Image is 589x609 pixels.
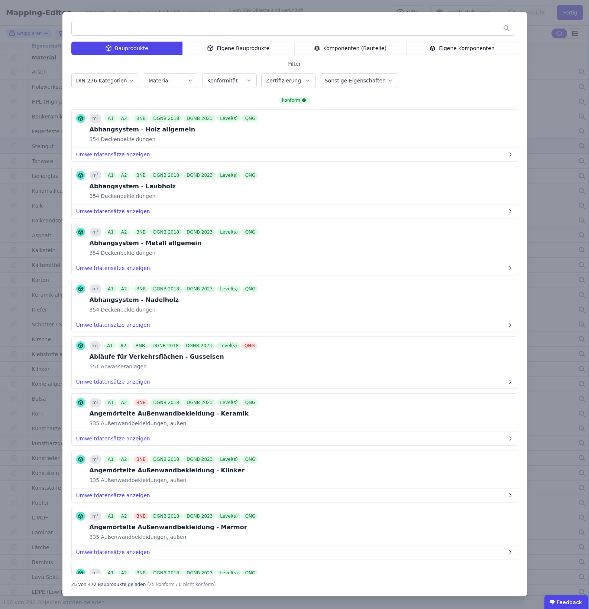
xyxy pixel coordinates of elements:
label: Sonstige Eigenschaften [325,78,387,84]
button: DIN 276 Kategorien [72,74,139,88]
div: QNG [242,115,259,122]
div: QNG [242,229,259,235]
div: Angemörtelte Außenwandbekleidung - Keramik [90,409,260,418]
div: DGNB 2018 [150,570,182,576]
span: 335 [90,420,100,427]
span: 354 [90,249,100,257]
div: DGNB 2023 [184,570,216,576]
div: A2 [118,172,130,179]
div: (25 konform / 0 nicht konform) [147,579,216,587]
span: 354 [90,136,100,143]
div: QNG [242,286,259,292]
div: DGNB 2023 [184,286,216,292]
div: A1 [105,286,117,292]
span: Deckenbekleidungen [99,249,155,257]
div: konform [279,97,310,104]
div: QNG [242,513,259,520]
span: 354 [90,306,100,313]
div: Level(s) [217,229,240,235]
span: Abwasseranlagen [99,363,147,370]
div: Level(s) [217,115,240,122]
div: BNB [133,456,149,463]
div: Level(s) [217,286,240,292]
div: Komponenten (Bauteile) [294,42,406,55]
div: DGNB 2023 [184,115,216,122]
div: BNB [133,342,148,349]
div: m² [90,228,102,237]
div: DGNB 2018 [150,513,182,520]
div: DGNB 2018 [150,172,182,179]
div: m³ [90,455,102,464]
div: QNG [242,399,259,406]
div: BNB [133,172,149,179]
div: m² [90,398,102,407]
div: BNB [133,399,149,406]
div: m³ [90,569,102,577]
div: Level(s) [217,399,240,406]
div: m² [90,512,102,521]
div: A1 [105,513,117,520]
div: DGNB 2023 [184,513,216,520]
button: Umweltdatensätze anzeigen [72,489,518,502]
div: DGNB 2018 [150,399,182,406]
div: Abhangsystem - Metall allgemein [90,239,260,248]
div: Angemörtelte Außenwandbekleidung - Marmor [90,523,260,532]
div: Bauprodukte [71,42,182,55]
div: DGNB 2023 [183,342,215,349]
div: DGNB 2018 [150,456,182,463]
div: A1 [105,570,117,576]
div: Eigene Komponenten [406,42,518,55]
div: DGNB 2018 [149,342,181,349]
div: Abläufe für Verkehrsflächen - Gusseisen [90,352,259,361]
div: A2 [117,342,129,349]
label: Konformität [207,78,239,84]
label: Zertifizierung [266,78,302,84]
span: 335 [90,533,100,541]
div: QNG [242,172,259,179]
div: QNG [242,456,259,463]
label: DIN 276 Kategorien [76,78,129,84]
div: A1 [105,115,117,122]
span: Außenwandbekleidungen, außen [99,420,186,427]
div: Abhangsystem - Laubholz [90,182,260,191]
div: A1 [105,399,117,406]
span: 551 [90,363,100,370]
div: A1 [105,456,117,463]
button: Umweltdatensätze anzeigen [72,432,518,445]
div: m² [90,114,102,123]
div: DGNB 2023 [184,172,216,179]
div: BNB [133,513,149,520]
div: DGNB 2018 [150,286,182,292]
div: m² [90,284,102,293]
div: m² [90,171,102,180]
div: DGNB 2023 [184,229,216,235]
div: Angemörtelte Außenwandbekleidung - Klinker [90,466,260,475]
div: Abhangsystem - Holz allgemein [90,125,260,134]
div: Eigene Bauprodukte [182,42,294,55]
button: Umweltdatensätze anzeigen [72,318,518,332]
span: Deckenbekleidungen [99,192,155,200]
div: BNB [133,286,149,292]
div: A1 [104,342,116,349]
div: QNG [242,342,258,349]
div: DGNB 2018 [150,115,182,122]
div: A2 [118,229,130,235]
div: Level(s) [217,172,240,179]
div: kg [90,341,101,350]
div: A2 [118,456,130,463]
div: Level(s) [217,456,240,463]
span: Deckenbekleidungen [99,136,155,143]
span: Außenwandbekleidungen, außen [99,476,186,484]
span: Deckenbekleidungen [99,306,155,313]
span: 335 [90,476,100,484]
div: BNB [133,115,149,122]
div: BNB [133,229,149,235]
button: Umweltdatensätze anzeigen [72,148,518,161]
span: Filter [284,60,305,68]
button: Umweltdatensätze anzeigen [72,375,518,388]
div: A2 [118,513,130,520]
div: BNB [133,570,149,576]
div: Abhangsystem - Nadelholz [90,296,260,304]
div: DGNB 2023 [184,399,216,406]
button: Umweltdatensätze anzeigen [72,205,518,218]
